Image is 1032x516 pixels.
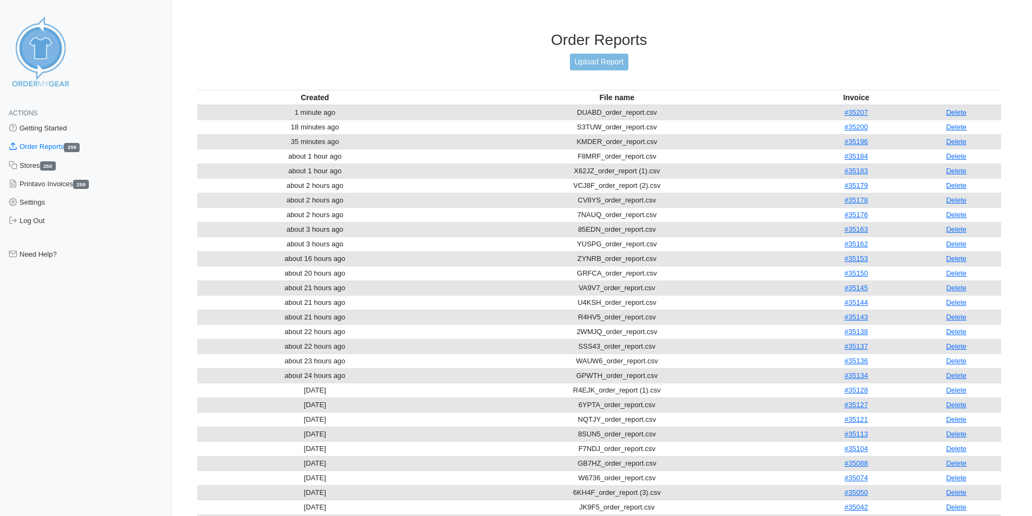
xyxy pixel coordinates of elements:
[197,251,433,266] td: about 16 hours ago
[946,313,966,321] a: Delete
[197,207,433,222] td: about 2 hours ago
[197,193,433,207] td: about 2 hours ago
[845,357,868,365] a: #35136
[845,298,868,306] a: #35144
[946,401,966,409] a: Delete
[946,342,966,350] a: Delete
[197,164,433,178] td: about 1 hour ago
[946,181,966,190] a: Delete
[845,371,868,380] a: #35134
[197,149,433,164] td: about 1 hour ago
[433,324,801,339] td: 2WMJQ_order_report.csv
[433,251,801,266] td: ZYNRB_order_report.csv
[845,167,868,175] a: #35183
[946,108,966,116] a: Delete
[845,196,868,204] a: #35178
[946,138,966,146] a: Delete
[197,397,433,412] td: [DATE]
[946,488,966,497] a: Delete
[946,240,966,248] a: Delete
[197,441,433,456] td: [DATE]
[197,266,433,280] td: about 20 hours ago
[845,240,868,248] a: #35162
[946,298,966,306] a: Delete
[845,430,868,438] a: #35113
[946,357,966,365] a: Delete
[433,134,801,149] td: KMDER_order_report.csv
[946,284,966,292] a: Delete
[845,401,868,409] a: #35127
[433,105,801,120] td: DUABD_order_report.csv
[197,295,433,310] td: about 21 hours ago
[845,328,868,336] a: #35138
[845,284,868,292] a: #35145
[433,207,801,222] td: 7NAUQ_order_report.csv
[433,178,801,193] td: VCJ8F_order_report (2).csv
[197,105,433,120] td: 1 minute ago
[946,371,966,380] a: Delete
[845,503,868,511] a: #35042
[946,459,966,467] a: Delete
[9,109,37,117] span: Actions
[433,149,801,164] td: F8MRF_order_report.csv
[845,386,868,394] a: #35128
[946,474,966,482] a: Delete
[197,310,433,324] td: about 21 hours ago
[433,90,801,105] th: File name
[946,386,966,394] a: Delete
[845,459,868,467] a: #35088
[946,254,966,263] a: Delete
[197,134,433,149] td: 35 minutes ago
[197,485,433,500] td: [DATE]
[197,456,433,471] td: [DATE]
[433,339,801,354] td: SSS43_order_report.csv
[845,152,868,160] a: #35184
[845,313,868,321] a: #35143
[433,427,801,441] td: 8SUN5_order_report.csv
[40,161,56,171] span: 250
[946,328,966,336] a: Delete
[845,211,868,219] a: #35176
[845,181,868,190] a: #35179
[845,269,868,277] a: #35150
[433,164,801,178] td: X62JZ_order_report (1).csv
[197,222,433,237] td: about 3 hours ago
[197,354,433,368] td: about 23 hours ago
[197,31,1002,49] h3: Order Reports
[433,485,801,500] td: 6KH4F_order_report (3).csv
[433,397,801,412] td: 6YPTA_order_report.csv
[433,310,801,324] td: R4HV5_order_report.csv
[946,152,966,160] a: Delete
[845,445,868,453] a: #35104
[433,295,801,310] td: U4KSH_order_report.csv
[845,415,868,423] a: #35121
[845,138,868,146] a: #35196
[433,193,801,207] td: CV8YS_order_report.csv
[197,280,433,295] td: about 21 hours ago
[197,324,433,339] td: about 22 hours ago
[570,54,628,70] a: Upload Report
[946,269,966,277] a: Delete
[433,383,801,397] td: R4EJK_order_report (1).csv
[197,178,433,193] td: about 2 hours ago
[845,342,868,350] a: #35137
[845,488,868,497] a: #35050
[433,222,801,237] td: 85EDN_order_report.csv
[946,445,966,453] a: Delete
[64,143,80,152] span: 259
[845,474,868,482] a: #35074
[845,108,868,116] a: #35207
[801,90,911,105] th: Invoice
[433,237,801,251] td: YUSPG_order_report.csv
[433,280,801,295] td: VA9V7_order_report.csv
[433,266,801,280] td: GRFCA_order_report.csv
[197,427,433,441] td: [DATE]
[946,503,966,511] a: Delete
[946,196,966,204] a: Delete
[197,90,433,105] th: Created
[73,180,89,189] span: 259
[845,254,868,263] a: #35153
[433,471,801,485] td: W6736_order_report.csv
[197,339,433,354] td: about 22 hours ago
[433,456,801,471] td: GB7HZ_order_report.csv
